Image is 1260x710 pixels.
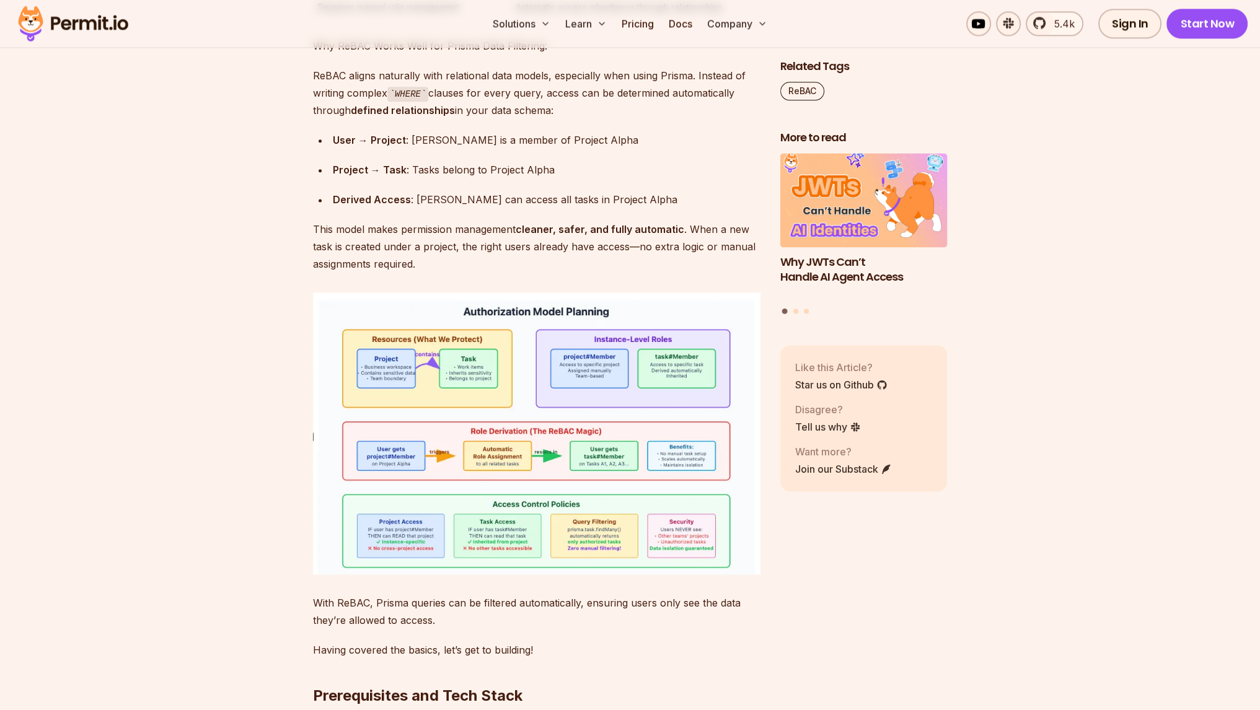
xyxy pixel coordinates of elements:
[780,255,948,286] h3: Why JWTs Can’t Handle AI Agent Access
[333,134,406,146] strong: User → Project
[780,154,948,301] a: Why JWTs Can’t Handle AI Agent AccessWhy JWTs Can’t Handle AI Agent Access
[333,191,760,208] div: : [PERSON_NAME] can access all tasks in Project Alpha
[1166,9,1248,38] a: Start Now
[313,594,760,629] p: With ReBAC, Prisma queries can be filtered automatically, ensuring users only see the data they’r...
[313,221,760,273] p: This model makes permission management . When a new task is created under a project, the right us...
[313,67,760,120] p: ReBAC aligns naturally with relational data models, especially when using Prisma. Instead of writ...
[804,309,809,313] button: Go to slide 3
[795,377,888,392] a: Star us on Github
[560,11,612,36] button: Learn
[313,292,760,574] img: image.png
[333,164,407,176] strong: Project → Task
[795,419,861,434] a: Tell us why
[333,193,411,206] strong: Derived Access
[1098,9,1162,38] a: Sign In
[780,154,948,248] img: Why JWTs Can’t Handle AI Agent Access
[664,11,697,36] a: Docs
[795,402,861,417] p: Disagree?
[795,462,892,476] a: Join our Substack
[488,11,555,36] button: Solutions
[617,11,659,36] a: Pricing
[702,11,772,36] button: Company
[780,59,948,75] h2: Related Tags
[1047,16,1075,31] span: 5.4k
[333,161,760,178] div: : Tasks belong to Project Alpha
[313,636,760,706] h2: Prerequisites and Tech Stack
[12,2,134,45] img: Permit logo
[516,223,684,235] strong: cleaner, safer, and fully automatic
[780,154,948,301] li: 1 of 3
[780,154,948,316] div: Posts
[782,309,788,314] button: Go to slide 1
[1026,11,1083,36] a: 5.4k
[795,360,888,375] p: Like this Article?
[387,87,429,102] code: WHERE
[795,444,892,459] p: Want more?
[351,104,455,116] strong: defined relationships
[780,131,948,146] h2: More to read
[780,82,824,101] a: ReBAC
[313,641,760,659] p: Having covered the basics, let’s get to building!
[793,309,798,313] button: Go to slide 2
[333,131,760,149] div: : [PERSON_NAME] is a member of Project Alpha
